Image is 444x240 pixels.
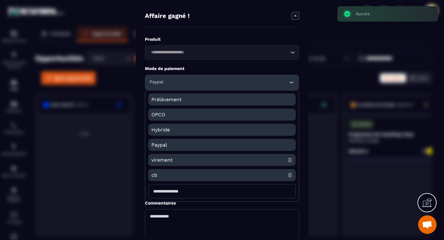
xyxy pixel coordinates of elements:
[151,124,293,136] span: Hybride
[145,66,299,72] label: Mode de paiement
[151,154,287,166] span: virement
[151,109,293,121] span: OPCO
[418,215,437,234] div: Ouvrir le chat
[145,200,176,206] label: Commentaires
[145,12,190,21] h4: Affaire gagné !
[145,45,299,60] div: Search for option
[151,93,293,106] span: Prélèvement
[149,49,289,56] input: Search for option
[145,36,299,42] label: Produit
[151,139,293,151] span: Paypal
[151,169,287,181] span: cb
